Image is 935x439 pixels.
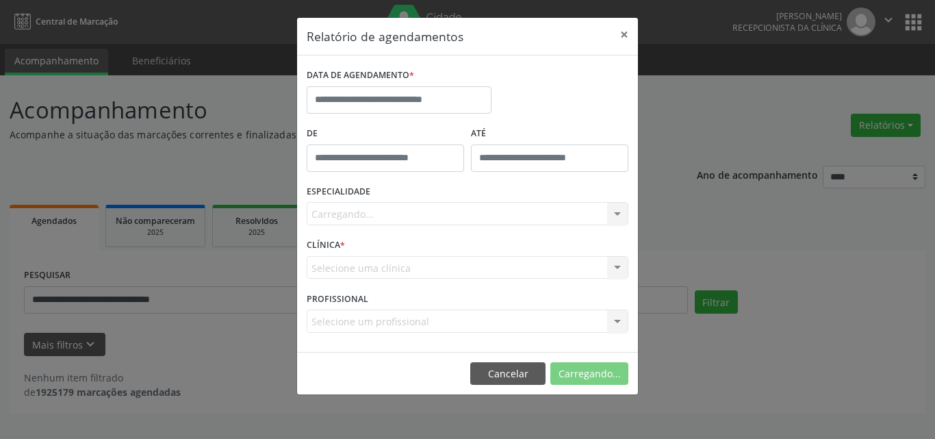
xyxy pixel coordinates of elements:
[307,288,368,310] label: PROFISSIONAL
[307,27,463,45] h5: Relatório de agendamentos
[471,123,628,145] label: ATÉ
[307,123,464,145] label: De
[307,65,414,86] label: DATA DE AGENDAMENTO
[611,18,638,51] button: Close
[307,235,345,256] label: CLÍNICA
[550,362,628,386] button: Carregando...
[307,181,370,203] label: ESPECIALIDADE
[470,362,546,386] button: Cancelar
